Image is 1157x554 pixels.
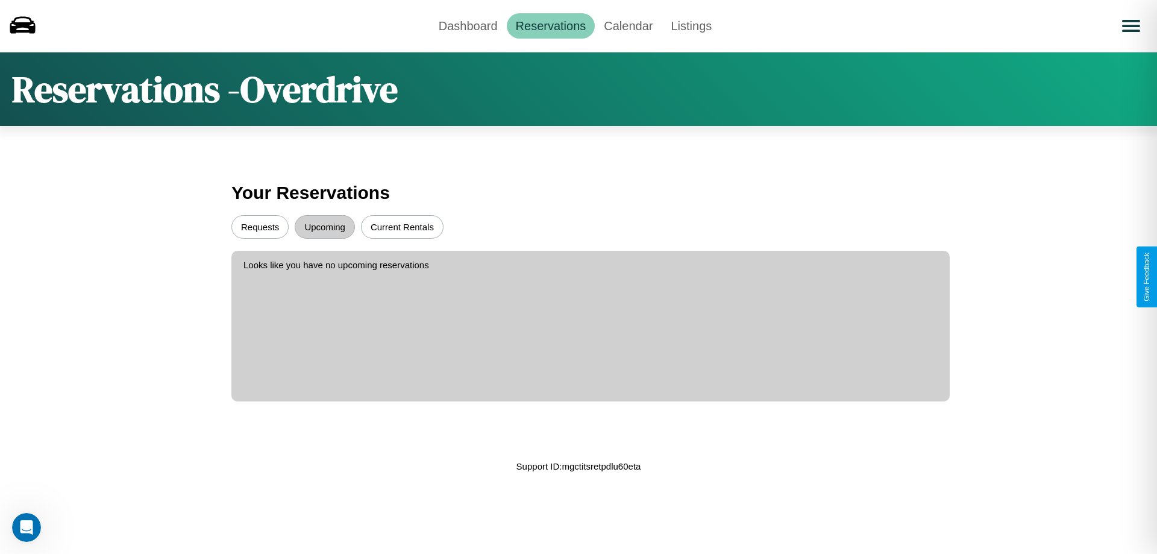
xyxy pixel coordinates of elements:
[361,215,444,239] button: Current Rentals
[12,65,398,114] h1: Reservations - Overdrive
[507,13,595,39] a: Reservations
[1143,253,1151,301] div: Give Feedback
[12,513,41,542] iframe: Intercom live chat
[595,13,662,39] a: Calendar
[662,13,721,39] a: Listings
[1114,9,1148,43] button: Open menu
[516,458,641,474] p: Support ID: mgctitsretpdlu60eta
[231,215,289,239] button: Requests
[430,13,507,39] a: Dashboard
[231,177,926,209] h3: Your Reservations
[295,215,355,239] button: Upcoming
[243,257,938,273] p: Looks like you have no upcoming reservations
